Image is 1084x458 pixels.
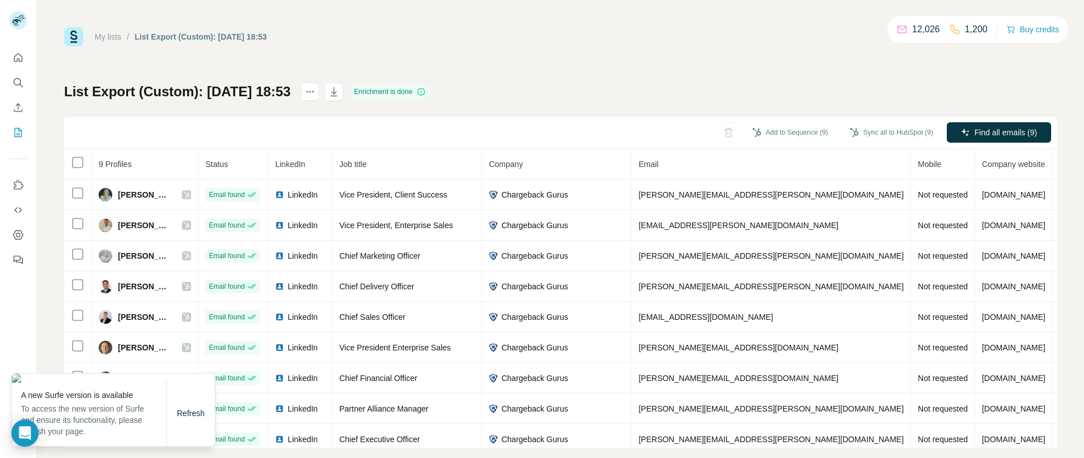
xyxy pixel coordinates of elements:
span: Email [638,160,658,169]
span: Vice President, Client Success [339,190,447,199]
span: Find all emails (9) [975,127,1037,138]
span: Not requested [918,221,968,230]
span: [EMAIL_ADDRESS][PERSON_NAME][DOMAIN_NAME] [638,221,838,230]
span: Chargeback Gurus [501,434,568,445]
img: Avatar [99,280,112,293]
span: Chargeback Gurus [501,220,568,231]
button: Refresh [169,403,213,423]
img: company-logo [489,221,498,230]
span: Email found [209,220,244,230]
button: Quick start [9,48,27,68]
span: [DOMAIN_NAME] [982,282,1045,291]
div: List Export (Custom): [DATE] 18:53 [135,31,267,42]
div: Enrichment is done [351,85,430,99]
span: Email found [209,251,244,261]
img: Avatar [99,310,112,324]
span: Chief Financial Officer [339,374,417,383]
span: [PERSON_NAME][EMAIL_ADDRESS][PERSON_NAME][DOMAIN_NAME] [638,404,904,413]
span: Refresh [177,409,205,418]
span: LinkedIn [287,250,317,262]
img: Avatar [99,249,112,263]
img: company-logo [489,435,498,444]
img: company-logo [489,282,498,291]
span: Chargeback Gurus [501,189,568,200]
span: Chargeback Gurus [501,250,568,262]
span: Vice President Enterprise Sales [339,343,451,352]
span: [PERSON_NAME] [118,373,171,384]
span: Chargeback Gurus [501,342,568,353]
span: LinkedIn [287,403,317,414]
div: Open Intercom Messenger [11,420,39,447]
a: My lists [95,32,121,41]
span: [DOMAIN_NAME] [982,435,1045,444]
span: Not requested [918,190,968,199]
button: actions [301,83,319,101]
button: Dashboard [9,225,27,245]
span: [EMAIL_ADDRESS][DOMAIN_NAME] [638,313,773,322]
span: Email found [209,312,244,322]
img: Avatar [99,371,112,385]
img: Avatar [9,11,27,29]
p: 1,200 [965,23,988,36]
span: Not requested [918,435,968,444]
span: [DOMAIN_NAME] [982,343,1045,352]
span: [PERSON_NAME][EMAIL_ADDRESS][PERSON_NAME][DOMAIN_NAME] [638,435,904,444]
span: [PERSON_NAME][EMAIL_ADDRESS][PERSON_NAME][DOMAIN_NAME] [638,190,904,199]
button: Buy credits [1006,22,1059,37]
span: [DOMAIN_NAME] [982,251,1045,260]
span: Chargeback Gurus [501,281,568,292]
span: Not requested [918,374,968,383]
span: [PERSON_NAME][EMAIL_ADDRESS][PERSON_NAME][DOMAIN_NAME] [638,282,904,291]
span: Status [205,160,228,169]
img: LinkedIn logo [275,313,284,322]
span: Partner Alliance Manager [339,404,428,413]
button: Feedback [9,250,27,270]
span: 9 Profiles [99,160,132,169]
span: [DOMAIN_NAME] [982,313,1045,322]
span: [DOMAIN_NAME] [982,221,1045,230]
span: [PERSON_NAME] [118,311,171,323]
button: Find all emails (9) [947,122,1051,143]
span: Mobile [918,160,941,169]
img: company-logo [489,251,498,260]
span: [PERSON_NAME][EMAIL_ADDRESS][DOMAIN_NAME] [638,343,838,352]
span: [DOMAIN_NAME] [982,374,1045,383]
img: Avatar [99,188,112,202]
span: LinkedIn [287,373,317,384]
span: LinkedIn [287,220,317,231]
span: Chief Executive Officer [339,435,420,444]
img: LinkedIn logo [275,221,284,230]
button: Sync all to HubSpot (9) [842,124,941,141]
span: [PERSON_NAME][EMAIL_ADDRESS][DOMAIN_NAME] [638,374,838,383]
img: LinkedIn logo [275,374,284,383]
img: company-logo [489,343,498,352]
img: LinkedIn logo [275,251,284,260]
span: LinkedIn [287,434,317,445]
span: Not requested [918,251,968,260]
span: LinkedIn [275,160,305,169]
img: LinkedIn logo [275,404,284,413]
img: company-logo [489,374,498,383]
p: To access the new version of Surfe and ensure its functionality, please refresh your page. [21,403,166,437]
p: A new Surfe version is available [21,389,166,401]
span: LinkedIn [287,189,317,200]
span: LinkedIn [287,311,317,323]
span: Email found [209,404,244,414]
span: Email found [209,434,244,444]
span: Company website [982,160,1045,169]
span: Chargeback Gurus [501,403,568,414]
span: [DOMAIN_NAME] [982,404,1045,413]
button: Search [9,72,27,93]
span: [PERSON_NAME] [118,342,171,353]
span: Job title [339,160,366,169]
span: Chargeback Gurus [501,311,568,323]
span: Not requested [918,343,968,352]
span: LinkedIn [287,342,317,353]
button: Add to Sequence (9) [744,124,836,141]
span: Email found [209,190,244,200]
img: LinkedIn logo [275,435,284,444]
span: [DOMAIN_NAME] [982,190,1045,199]
span: [PERSON_NAME] [118,189,171,200]
span: Email found [209,373,244,383]
span: Chief Delivery Officer [339,282,414,291]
